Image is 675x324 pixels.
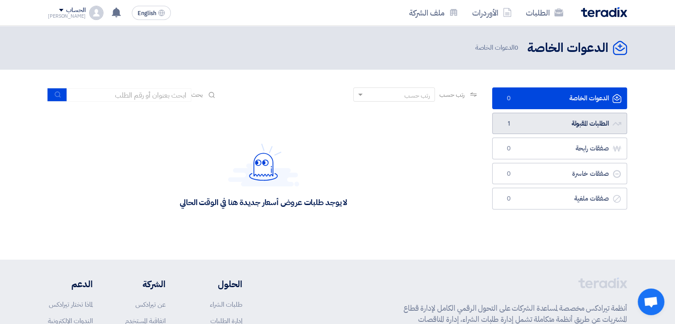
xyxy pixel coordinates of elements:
span: English [138,10,156,16]
span: 0 [503,94,514,103]
img: Hello [228,143,299,186]
a: صفقات رابحة0 [492,138,627,159]
span: رتب حسب [439,90,465,99]
div: رتب حسب [404,91,430,100]
img: profile_test.png [89,6,103,20]
a: صفقات خاسرة0 [492,163,627,185]
h2: الدعوات الخاصة [527,40,608,57]
div: [PERSON_NAME] [48,14,86,19]
span: الدعوات الخاصة [475,43,520,53]
span: 0 [503,170,514,178]
a: الأوردرات [465,2,519,23]
a: الطلبات [519,2,570,23]
li: الحلول [192,277,242,291]
li: الدعم [48,277,93,291]
div: لا يوجد طلبات عروض أسعار جديدة هنا في الوقت الحالي [180,197,347,207]
a: لماذا تختار تيرادكس [49,300,93,309]
span: 0 [503,194,514,203]
div: الحساب [66,7,85,14]
a: طلبات الشراء [210,300,242,309]
a: عن تيرادكس [135,300,166,309]
span: 0 [503,144,514,153]
img: Teradix logo [581,7,627,17]
input: ابحث بعنوان أو رقم الطلب [67,88,191,102]
button: English [132,6,171,20]
li: الشركة [119,277,166,291]
a: الدعوات الخاصة0 [492,87,627,109]
a: ملف الشركة [402,2,465,23]
span: بحث [191,90,203,99]
a: الطلبات المقبولة1 [492,113,627,134]
span: 1 [503,119,514,128]
a: Open chat [638,288,664,315]
a: صفقات ملغية0 [492,188,627,209]
span: 0 [514,43,518,52]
